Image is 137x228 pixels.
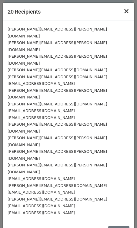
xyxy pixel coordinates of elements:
small: [PERSON_NAME][EMAIL_ADDRESS][PERSON_NAME][DOMAIN_NAME] [8,163,107,174]
small: [EMAIL_ADDRESS][DOMAIN_NAME] [8,115,75,120]
small: [EMAIL_ADDRESS][DOMAIN_NAME] [8,108,75,113]
div: Виджет чата [107,199,137,228]
small: [EMAIL_ADDRESS][DOMAIN_NAME] [8,176,75,181]
small: [PERSON_NAME][EMAIL_ADDRESS][PERSON_NAME][DOMAIN_NAME] [8,27,107,38]
small: [PERSON_NAME][EMAIL_ADDRESS][PERSON_NAME][DOMAIN_NAME] [8,149,107,161]
small: [PERSON_NAME][EMAIL_ADDRESS][PERSON_NAME][DOMAIN_NAME] [8,40,107,52]
small: [PERSON_NAME][EMAIL_ADDRESS][PERSON_NAME][DOMAIN_NAME] [8,54,107,66]
span: × [123,7,129,15]
small: [PERSON_NAME][EMAIL_ADDRESS][DOMAIN_NAME] [8,197,107,201]
small: [PERSON_NAME][EMAIL_ADDRESS][PERSON_NAME][DOMAIN_NAME] [8,88,107,100]
small: [PERSON_NAME][EMAIL_ADDRESS][PERSON_NAME][DOMAIN_NAME] [8,122,107,133]
small: [EMAIL_ADDRESS][DOMAIN_NAME] [8,210,75,215]
small: [PERSON_NAME][EMAIL_ADDRESS][DOMAIN_NAME] [8,102,107,106]
iframe: Chat Widget [107,199,137,228]
small: [PERSON_NAME][EMAIL_ADDRESS][DOMAIN_NAME] [8,75,107,79]
small: [PERSON_NAME][EMAIL_ADDRESS][DOMAIN_NAME] [8,68,107,72]
small: [EMAIL_ADDRESS][DOMAIN_NAME] [8,204,75,208]
small: [PERSON_NAME][EMAIL_ADDRESS][DOMAIN_NAME] [8,183,107,188]
small: [EMAIL_ADDRESS][DOMAIN_NAME] [8,81,75,86]
h5: 20 Recipients [8,8,41,16]
small: [EMAIL_ADDRESS][DOMAIN_NAME] [8,190,75,194]
button: Close [119,3,134,20]
small: [PERSON_NAME][EMAIL_ADDRESS][PERSON_NAME][DOMAIN_NAME] [8,136,107,147]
